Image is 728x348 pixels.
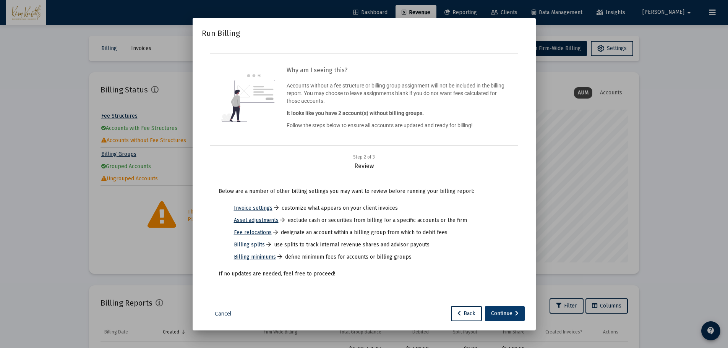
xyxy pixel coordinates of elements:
[457,310,475,317] span: Back
[287,121,507,129] p: Follow the steps below to ensure all accounts are updated and ready for billing!
[234,253,276,261] a: Billing minimums
[234,217,495,224] li: exclude cash or securities from billing for a specific accounts or the firm
[234,204,495,212] li: customize what appears on your client invoices
[287,109,507,117] p: It looks like you have 2 account(s) without billing groups.
[219,188,510,195] p: Below are a number of other billing settings you may want to review before running your billing r...
[211,153,517,170] div: Review
[234,204,272,212] a: Invoice settings
[287,82,507,105] p: Accounts without a fee structure or billing group assignment will not be included in the billing ...
[234,253,495,261] li: define minimum fees for accounts or billing groups
[219,270,510,278] p: If no updates are needed, feel free to proceed!
[485,306,525,321] button: Continue
[202,27,240,39] h2: Run Billing
[491,306,519,321] div: Continue
[234,229,495,236] li: designate an account within a billing group from which to debit fees
[353,153,375,161] div: Step 2 of 3
[287,65,507,76] h3: Why am I seeing this?
[234,241,265,249] a: Billing splits
[221,74,275,122] img: question
[234,241,495,249] li: use splits to track internal revenue shares and advisor payouts
[234,229,272,236] a: Fee relocations
[451,306,482,321] button: Back
[234,217,279,224] a: Asset adjustments
[204,310,242,317] a: Cancel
